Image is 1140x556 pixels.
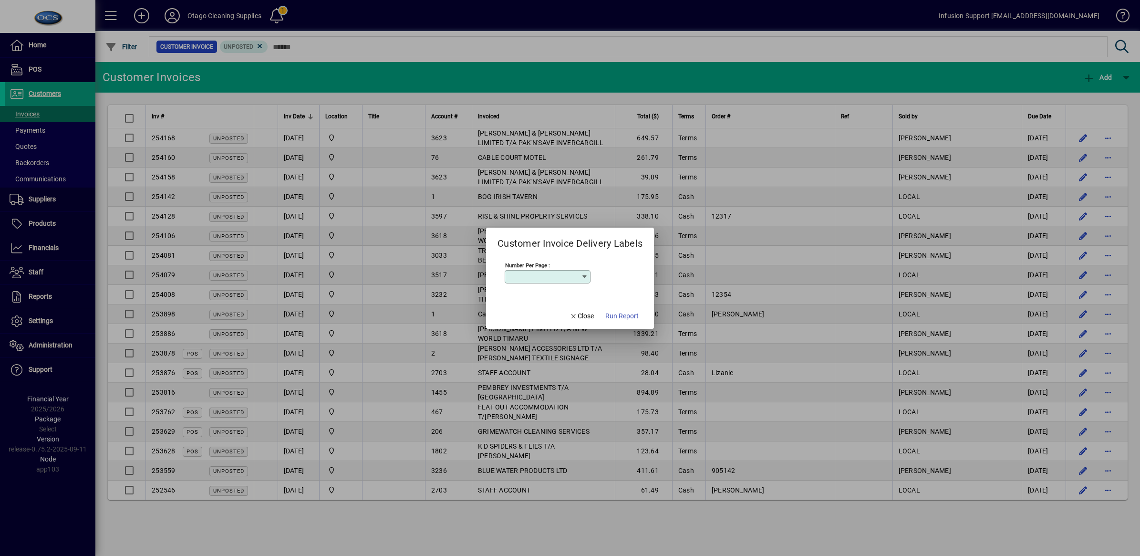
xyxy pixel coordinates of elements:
mat-label: Number per Page : [505,262,550,268]
span: Run Report [605,311,639,321]
button: Close [566,308,598,325]
span: Close [570,311,594,321]
h2: Customer Invoice Delivery Labels [486,228,654,251]
button: Run Report [601,308,643,325]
